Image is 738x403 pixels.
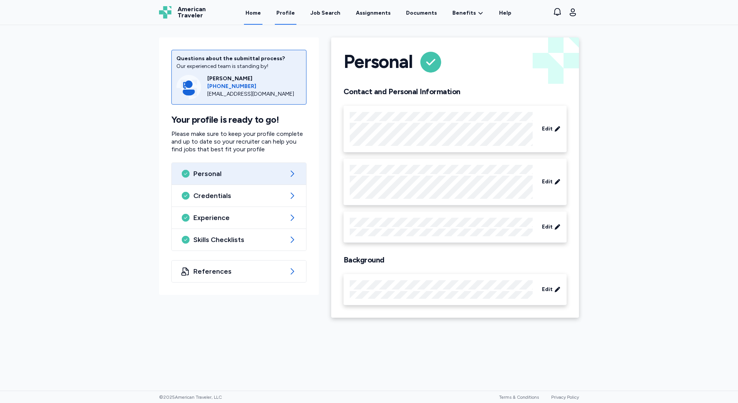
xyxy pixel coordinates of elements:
[193,191,284,200] span: Credentials
[171,130,306,153] p: Please make sure to keep your profile complete and up to date so your recruiter can help you find...
[176,75,201,100] img: Consultant
[542,223,553,231] span: Edit
[542,178,553,186] span: Edit
[551,395,579,400] a: Privacy Policy
[193,213,284,222] span: Experience
[452,9,476,17] span: Benefits
[344,106,567,152] div: Edit
[207,83,301,90] a: [PHONE_NUMBER]
[344,159,567,205] div: Edit
[178,6,206,19] span: American Traveler
[542,286,553,293] span: Edit
[310,9,340,17] div: Job Search
[344,274,567,305] div: Edit
[207,75,301,83] div: [PERSON_NAME]
[171,114,306,125] h1: Your profile is ready to go!
[159,6,171,19] img: Logo
[344,87,567,97] h2: Contact and Personal Information
[207,90,301,98] div: [EMAIL_ADDRESS][DOMAIN_NAME]
[344,212,567,243] div: Edit
[344,255,567,265] h2: Background
[452,9,484,17] a: Benefits
[159,394,222,400] span: © 2025 American Traveler, LLC
[344,50,412,75] h1: Personal
[176,55,301,63] div: Questions about the submittal process?
[542,125,553,133] span: Edit
[193,235,284,244] span: Skills Checklists
[244,1,262,25] a: Home
[275,1,296,25] a: Profile
[193,169,284,178] span: Personal
[176,63,301,70] div: Our experienced team is standing by!
[193,267,284,276] span: References
[499,395,539,400] a: Terms & Conditions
